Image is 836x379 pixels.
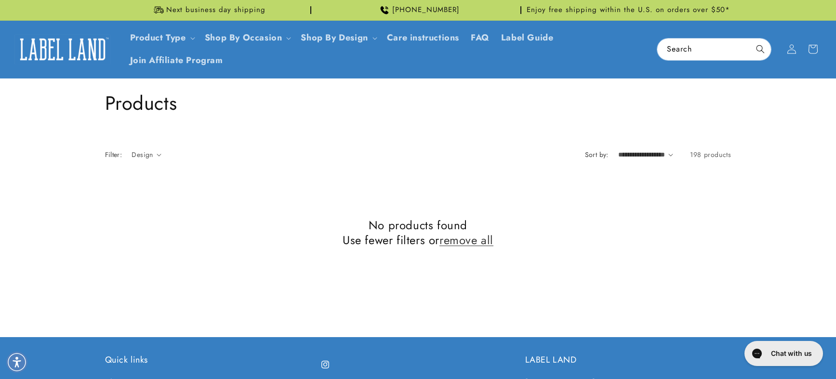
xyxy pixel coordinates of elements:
[301,31,368,44] a: Shop By Design
[130,31,186,44] a: Product Type
[124,49,229,72] a: Join Affiliate Program
[387,32,459,43] span: Care instructions
[495,26,559,49] a: Label Guide
[130,55,223,66] span: Join Affiliate Program
[381,26,465,49] a: Care instructions
[124,26,199,49] summary: Product Type
[105,91,731,116] h1: Products
[132,150,161,160] summary: Design (0 selected)
[750,39,771,60] button: Search
[295,26,381,49] summary: Shop By Design
[6,352,27,373] div: Accessibility Menu
[527,5,730,15] span: Enjoy free shipping within the U.S. on orders over $50*
[585,150,609,159] label: Sort by:
[439,233,493,248] a: remove all
[471,32,490,43] span: FAQ
[501,32,554,43] span: Label Guide
[166,5,265,15] span: Next business day shipping
[105,354,311,366] h2: Quick links
[11,31,115,68] a: Label Land
[740,338,826,369] iframe: Gorgias live chat messenger
[525,354,731,366] h2: LABEL LAND
[14,34,111,64] img: Label Land
[392,5,460,15] span: [PHONE_NUMBER]
[105,150,122,160] h2: Filter:
[465,26,495,49] a: FAQ
[199,26,295,49] summary: Shop By Occasion
[690,150,731,159] span: 198 products
[132,150,153,159] span: Design
[205,32,282,43] span: Shop By Occasion
[105,218,731,248] h2: No products found Use fewer filters or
